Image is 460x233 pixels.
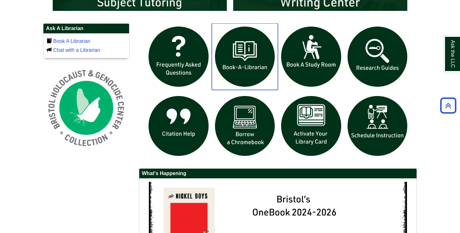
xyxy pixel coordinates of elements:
[145,23,212,90] img: frequently asked questions
[145,93,212,159] img: citation help icon links to citation help guide page
[212,23,278,90] img: Book a Librarian icon links to book a librarian web page
[43,65,129,151] img: Holocaust and Genocide Collection
[53,38,90,44] a: Book A Librarian
[53,47,100,53] a: Chat with a Librarian
[344,23,411,90] img: Research Guides icon links to research guides web page
[278,23,344,90] img: book a study room icon links to book a study room web page
[43,24,129,34] h2: Ask A Librarian
[278,93,344,159] img: activate Library Card icon links to form to activate student ID into library card
[145,23,410,162] div: slideshow
[139,169,417,179] h2: What's Happening
[344,93,411,159] img: For faculty. Schedule Library Instruction icon links to form.
[212,93,278,159] img: Borrow a chromebook icon links to the borrow a chromebook web page
[438,101,458,110] a: Back to Top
